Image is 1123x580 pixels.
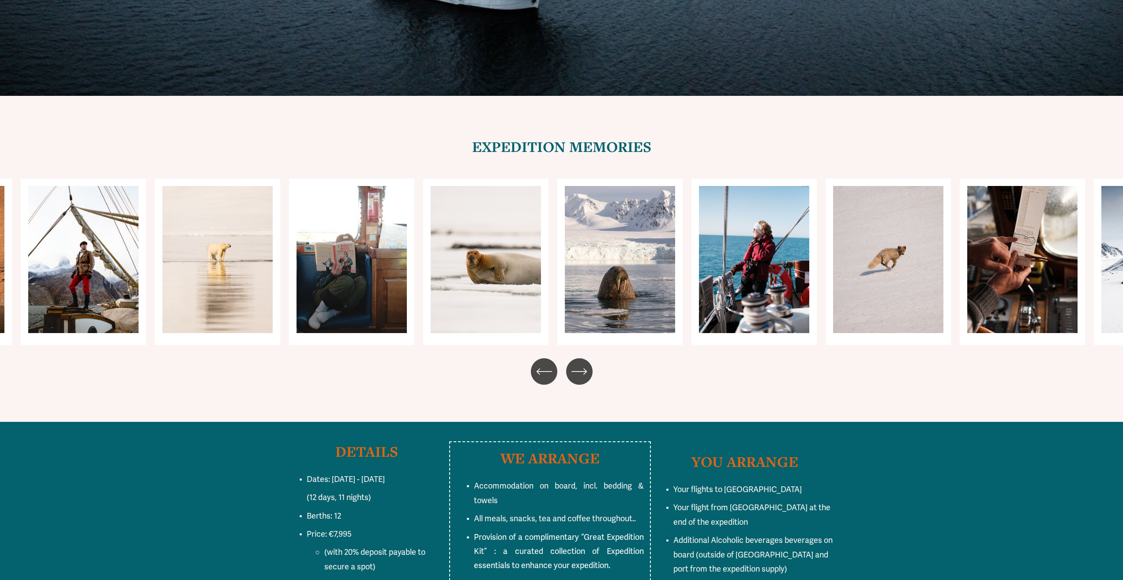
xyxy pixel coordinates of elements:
[324,547,427,571] span: (with 20% deposit payable to secure a spot)
[335,442,398,461] strong: DETAILS
[307,474,385,484] span: Dates: [DATE] - [DATE]
[531,358,557,385] button: Previous
[474,514,636,523] span: All meals, snacks, tea and coffee throughout..
[474,530,644,573] p: Provision of a complimentary “Great Expedition Kit” : a curated collection of Expedition essentia...
[673,535,834,574] span: Additional Alcoholic beverages beverages on board (outside of [GEOGRAPHIC_DATA] and port from the...
[474,481,644,505] span: Accommodation on board, incl. bedding & towels
[673,485,802,494] span: Your flights to [GEOGRAPHIC_DATA]
[673,503,832,527] span: Your flight from [GEOGRAPHIC_DATA] at the end of the expedition
[307,493,371,502] span: (12 days, 11 nights)
[500,448,600,468] strong: WE ARRANGE
[691,452,798,471] strong: YOU ARRANGE
[566,358,593,385] button: Next
[307,529,352,539] span: Price: €7,995
[472,137,651,156] strong: EXPEDITION MEMORIES
[307,511,341,521] span: Berths: 12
